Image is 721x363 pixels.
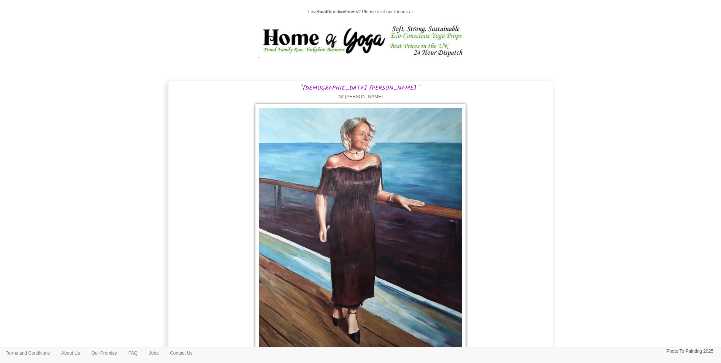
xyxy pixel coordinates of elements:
[86,347,122,359] a: Our Promise
[666,347,713,355] p: Photo To Painting 2025
[172,8,550,16] p: Love and ? Please visit our friends at
[339,9,358,14] strong: wellness
[318,9,331,14] strong: health
[258,24,463,58] img: Home of Yoga
[55,347,86,359] a: About Us
[143,347,164,359] a: Jobs
[170,85,551,92] h3: "[DEMOGRAPHIC_DATA] [PERSON_NAME] "
[164,347,198,359] a: Contact Us
[123,347,143,359] a: FAQ
[255,104,466,359] img: Lady Julija Stefanoviciene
